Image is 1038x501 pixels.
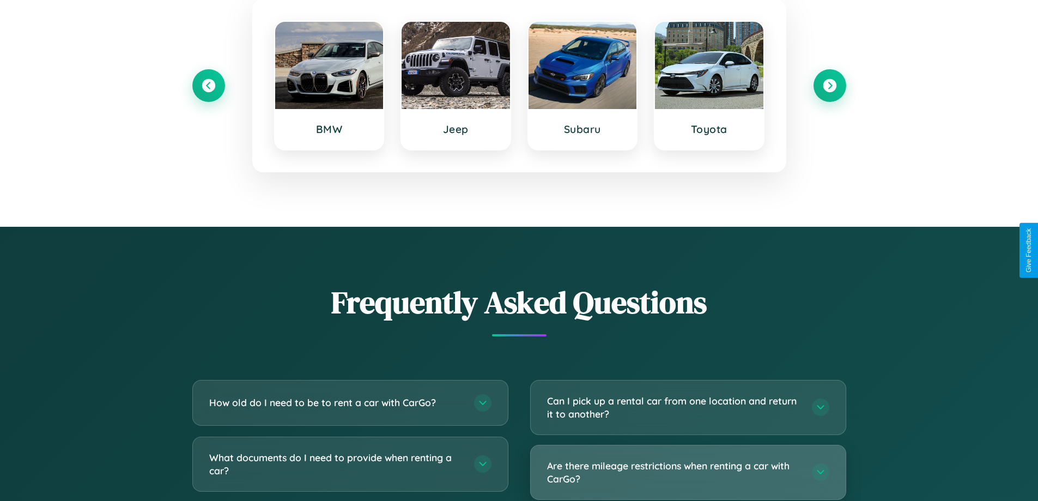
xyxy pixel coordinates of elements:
h3: How old do I need to be to rent a car with CarGo? [209,396,463,409]
h3: Jeep [412,123,499,136]
h3: Toyota [666,123,752,136]
h3: What documents do I need to provide when renting a car? [209,451,463,478]
h3: Subaru [539,123,626,136]
div: Give Feedback [1025,228,1033,273]
h3: Can I pick up a rental car from one location and return it to another? [547,394,801,421]
h3: Are there mileage restrictions when renting a car with CarGo? [547,459,801,486]
h3: BMW [286,123,373,136]
h2: Frequently Asked Questions [192,281,846,323]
